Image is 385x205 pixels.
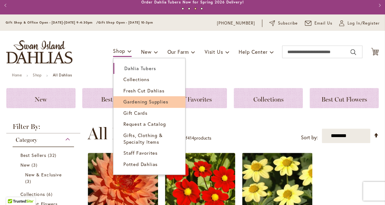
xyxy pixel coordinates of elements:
a: Best Sellers [20,152,68,158]
span: Gardening Supplies [123,98,168,105]
a: [PHONE_NUMBER] [217,20,255,26]
span: 414 [187,135,194,141]
span: Help Center [239,48,267,55]
span: Fresh Cut Dahlias [123,87,165,94]
a: Collections [20,191,68,197]
span: New & Exclusive [25,172,62,178]
button: 4 of 4 [201,8,203,10]
button: 2 of 4 [188,8,190,10]
button: 1 of 4 [182,8,184,10]
span: Log In/Register [347,20,379,26]
span: Request a Catalog [123,121,166,127]
span: 3 [25,178,33,185]
span: Collections [20,191,45,197]
button: 3 of 4 [194,8,196,10]
a: Staff Favorites [158,88,227,108]
a: Log In/Register [339,20,379,26]
strong: Filter By: [6,123,80,133]
span: Our Farm [167,48,189,55]
span: New [141,48,151,55]
span: New [20,162,30,168]
span: Gift Shop & Office Open - [DATE]-[DATE] 9-4:30pm / [6,20,98,25]
a: Best Cut Flowers [309,88,379,108]
span: All Dahlias [88,124,166,143]
a: store logo [6,40,72,64]
strong: All Dahlias [53,73,72,77]
span: Best Cut Flowers [321,96,367,103]
span: Visit Us [205,48,223,55]
a: New [6,88,76,108]
span: Shop [113,47,125,54]
span: Dahlia Tubers [124,65,156,71]
span: Staff Favorites [123,150,158,156]
span: Gift Shop Open - [DATE] 10-3pm [98,20,153,25]
span: Email Us [314,20,332,26]
a: Subscribe [269,20,298,26]
label: Sort by: [301,132,318,143]
a: Home [12,73,22,77]
a: Best Sellers [82,88,151,108]
a: New &amp; Exclusive [25,171,63,185]
p: - of products [173,133,211,143]
span: Staff Favorites [173,96,212,103]
iframe: Launch Accessibility Center [5,183,22,200]
a: Email Us [305,20,332,26]
span: Collections [123,76,150,82]
span: Collections [253,96,283,103]
a: Shop [33,73,42,77]
span: Subscribe [278,20,298,26]
span: New [35,96,47,103]
span: Category [16,136,37,143]
span: Best Sellers [20,152,46,158]
a: Gift Cards [113,108,185,119]
span: Gifts, Clothing & Specialty Items [123,132,163,145]
span: Best Sellers [101,96,132,103]
span: 32 [48,152,58,158]
span: 3 [31,162,39,168]
a: Collections [234,88,303,108]
a: New [20,162,68,168]
span: Potted Dahlias [123,161,158,167]
span: 6 [47,191,54,197]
